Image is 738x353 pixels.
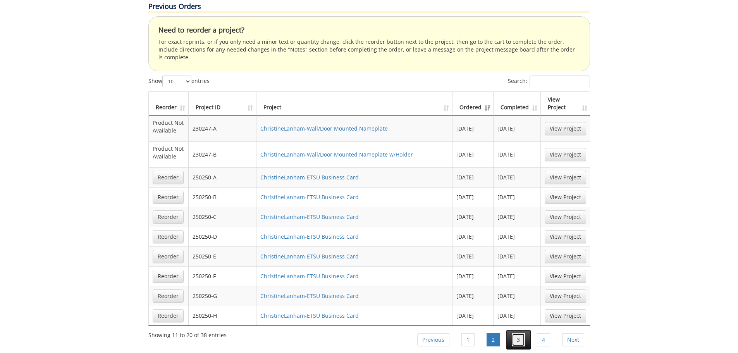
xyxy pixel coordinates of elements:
[452,306,494,325] td: [DATE]
[452,187,494,207] td: [DATE]
[260,292,359,300] a: ChristineLanham-ETSU Business Card
[452,266,494,286] td: [DATE]
[189,207,257,227] td: 250250-C
[545,191,586,204] a: View Project
[417,333,449,346] a: Previous
[545,230,586,243] a: View Project
[260,193,359,201] a: ChristineLanham-ETSU Business Card
[452,207,494,227] td: [DATE]
[494,167,541,187] td: [DATE]
[189,306,257,325] td: 250250-H
[189,266,257,286] td: 250250-F
[487,333,500,346] a: 2
[149,92,189,115] th: Reorder: activate to sort column ascending
[153,145,184,160] p: Product Not Available
[153,250,184,263] a: Reorder
[494,187,541,207] td: [DATE]
[153,210,184,224] a: Reorder
[494,207,541,227] td: [DATE]
[494,246,541,266] td: [DATE]
[530,76,590,87] input: Search:
[452,227,494,246] td: [DATE]
[494,266,541,286] td: [DATE]
[153,289,184,303] a: Reorder
[189,187,257,207] td: 250250-B
[153,309,184,322] a: Reorder
[189,141,257,167] td: 230247-B
[148,2,590,12] p: Previous Orders
[153,191,184,204] a: Reorder
[452,141,494,167] td: [DATE]
[153,230,184,243] a: Reorder
[148,328,227,339] div: Showing 11 to 20 of 38 entries
[545,122,586,135] a: View Project
[158,26,580,34] h4: Need to reorder a project?
[461,333,475,346] a: 1
[545,148,586,161] a: View Project
[189,246,257,266] td: 250250-E
[260,272,359,280] a: ChristineLanham-ETSU Business Card
[260,174,359,181] a: ChristineLanham-ETSU Business Card
[562,333,584,346] a: Next
[260,253,359,260] a: ChristineLanham-ETSU Business Card
[545,171,586,184] a: View Project
[189,227,257,246] td: 250250-D
[153,119,184,134] p: Product Not Available
[494,141,541,167] td: [DATE]
[189,115,257,141] td: 230247-A
[452,286,494,306] td: [DATE]
[260,151,413,158] a: ChristineLanham-Wall/Door Mounted Nameplate w/Holder
[260,213,359,220] a: ChristineLanham-ETSU Business Card
[452,167,494,187] td: [DATE]
[537,333,550,346] a: 4
[153,270,184,283] a: Reorder
[189,92,257,115] th: Project ID: activate to sort column ascending
[494,227,541,246] td: [DATE]
[148,76,210,87] label: Show entries
[260,312,359,319] a: ChristineLanham-ETSU Business Card
[452,92,494,115] th: Ordered: activate to sort column ascending
[494,92,541,115] th: Completed: activate to sort column ascending
[508,76,590,87] label: Search:
[260,125,388,132] a: ChristineLanham-Wall/Door Mounted Nameplate
[256,92,452,115] th: Project: activate to sort column ascending
[158,38,580,61] p: For exact reprints, or if you only need a minor text or quantity change, click the reorder button...
[545,309,586,322] a: View Project
[189,167,257,187] td: 250250-A
[162,76,191,87] select: Showentries
[494,306,541,325] td: [DATE]
[545,250,586,263] a: View Project
[545,289,586,303] a: View Project
[541,92,590,115] th: View Project: activate to sort column ascending
[494,286,541,306] td: [DATE]
[452,115,494,141] td: [DATE]
[545,210,586,224] a: View Project
[260,233,359,240] a: ChristineLanham-ETSU Business Card
[153,171,184,184] a: Reorder
[452,246,494,266] td: [DATE]
[189,286,257,306] td: 250250-G
[545,270,586,283] a: View Project
[494,115,541,141] td: [DATE]
[512,333,525,346] a: 3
